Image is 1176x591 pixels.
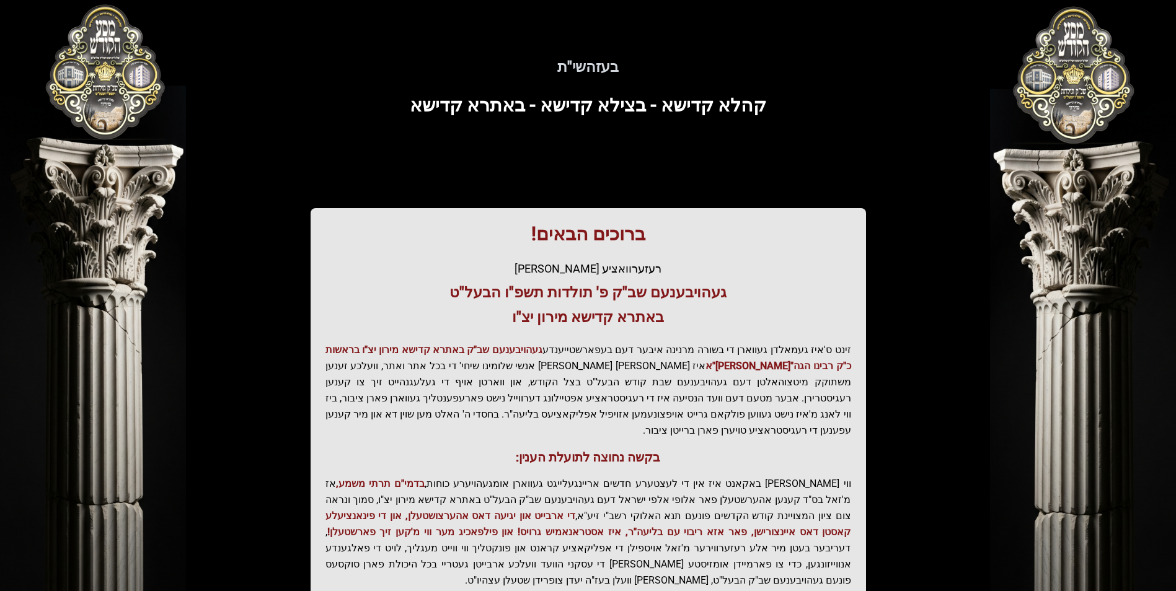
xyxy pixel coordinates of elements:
[325,307,851,327] h3: באתרא קדישא מירון יצ"ו
[325,260,851,278] div: רעזערוואציע [PERSON_NAME]
[325,449,851,466] h3: בקשה נחוצה לתועלת הענין:
[325,510,851,538] span: די ארבייט און יגיעה דאס אהערצושטעלן, און די פינאנציעלע קאסטן דאס איינצורישן, פאר אזא ריבוי עם בלי...
[325,344,851,372] span: געהויבענעם שב"ק באתרא קדישא מירון יצ"ו בראשות כ"ק רבינו הגה"[PERSON_NAME]"א
[325,476,851,589] p: ווי [PERSON_NAME] באקאנט איז אין די לעצטערע חדשים אריינגעלייגט געווארן אומגעהויערע כוחות, אז מ'זא...
[410,94,766,116] span: קהלא קדישא - בצילא קדישא - באתרא קדישא
[336,478,425,489] span: בדמי"ם תרתי משמע,
[325,282,851,302] h3: געהויבענעם שב"ק פ' תולדות תשפ"ו הבעל"ט
[211,57,965,77] h5: בעזהשי"ת
[325,342,851,439] p: זינט ס'איז געמאלדן געווארן די בשורה מרנינה איבער דעם בעפארשטייענדע איז [PERSON_NAME] [PERSON_NAME...
[325,223,851,245] h1: ברוכים הבאים!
